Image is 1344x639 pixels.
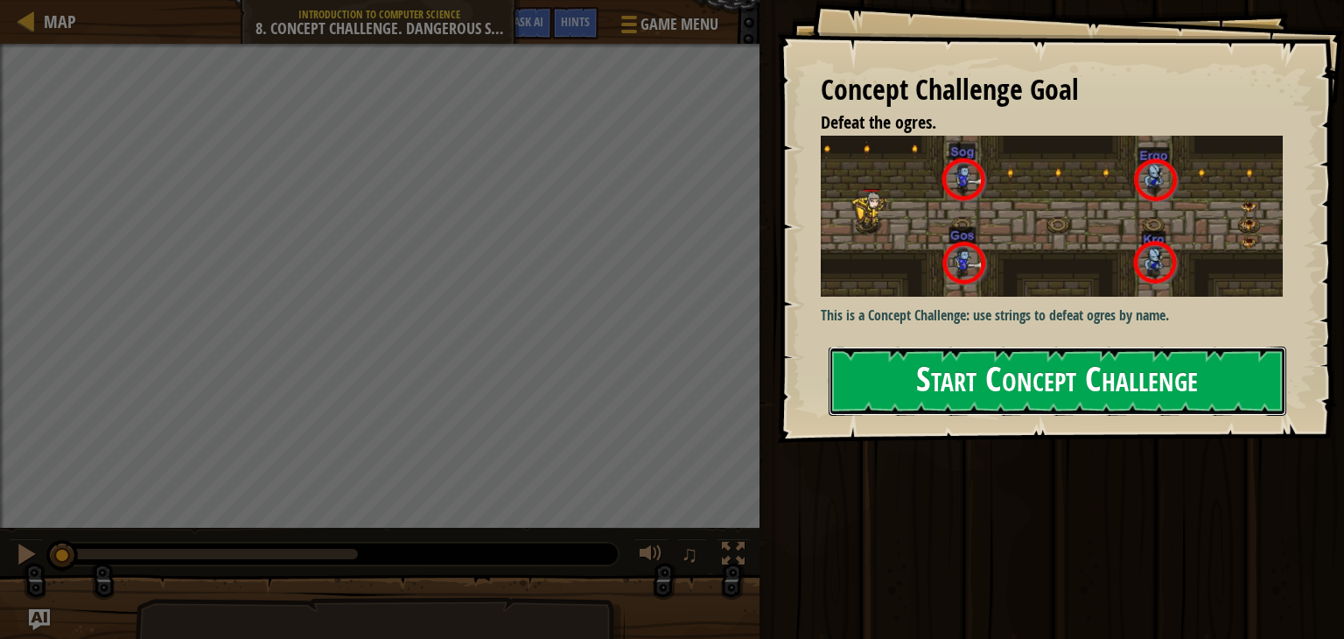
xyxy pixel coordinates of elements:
[716,538,751,574] button: Toggle fullscreen
[561,13,590,30] span: Hints
[821,70,1283,110] div: Concept Challenge Goal
[799,110,1278,136] li: Defeat the ogres.
[9,538,44,574] button: Ctrl + P: Pause
[821,136,1296,297] img: Dangerous steps new
[607,7,729,48] button: Game Menu
[514,13,543,30] span: Ask AI
[821,110,936,134] span: Defeat the ogres.
[44,10,76,33] span: Map
[640,13,718,36] span: Game Menu
[677,538,707,574] button: ♫
[829,347,1286,416] button: Start Concept Challenge
[821,305,1296,326] p: This is a Concept Challenge: use strings to defeat ogres by name.
[35,10,76,33] a: Map
[505,7,552,39] button: Ask AI
[681,541,698,567] span: ♫
[29,609,50,630] button: Ask AI
[633,538,668,574] button: Adjust volume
